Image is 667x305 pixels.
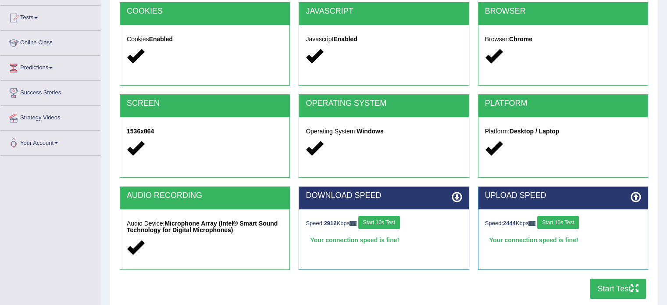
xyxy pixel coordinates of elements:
[0,31,100,53] a: Online Class
[485,233,641,247] div: Your connection speed is fine!
[350,221,357,226] img: ajax-loader-fb-connection.gif
[306,191,462,200] h2: DOWNLOAD SPEED
[0,81,100,103] a: Success Stories
[127,7,283,16] h2: COOKIES
[537,216,579,229] button: Start 10s Test
[358,216,400,229] button: Start 10s Test
[485,99,641,108] h2: PLATFORM
[127,36,283,43] h5: Cookies
[509,36,532,43] strong: Chrome
[127,128,154,135] strong: 1536x864
[485,191,641,200] h2: UPLOAD SPEED
[333,36,357,43] strong: Enabled
[306,99,462,108] h2: OPERATING SYSTEM
[149,36,173,43] strong: Enabled
[503,220,516,226] strong: 2444
[324,220,337,226] strong: 2912
[0,6,100,28] a: Tests
[0,56,100,78] a: Predictions
[485,7,641,16] h2: BROWSER
[306,7,462,16] h2: JAVASCRIPT
[357,128,383,135] strong: Windows
[590,279,646,299] button: Start Test
[127,99,283,108] h2: SCREEN
[485,36,641,43] h5: Browser:
[510,128,560,135] strong: Desktop / Laptop
[306,233,462,247] div: Your connection speed is fine!
[127,220,278,233] strong: Microphone Array (Intel® Smart Sound Technology for Digital Microphones)
[0,131,100,153] a: Your Account
[485,216,641,231] div: Speed: Kbps
[528,221,535,226] img: ajax-loader-fb-connection.gif
[306,128,462,135] h5: Operating System:
[127,191,283,200] h2: AUDIO RECORDING
[127,220,283,234] h5: Audio Device:
[306,36,462,43] h5: Javascript
[485,128,641,135] h5: Platform:
[0,106,100,128] a: Strategy Videos
[306,216,462,231] div: Speed: Kbps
